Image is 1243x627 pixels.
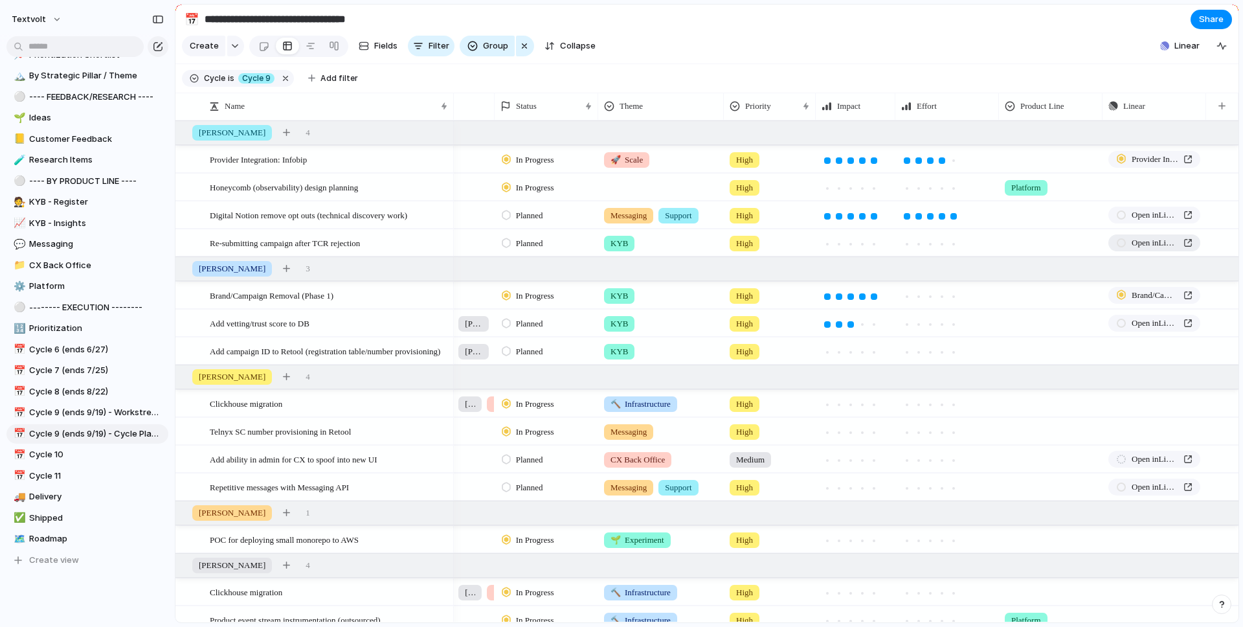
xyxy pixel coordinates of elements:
button: Fields [353,36,403,56]
span: Name [225,100,245,113]
span: [PERSON_NAME] [199,262,265,275]
span: Add campaign ID to Retool (registration table/number provisioning) [210,343,440,358]
span: [PERSON_NAME] [465,345,482,358]
div: ⚙️Platform [6,277,168,296]
span: Effort [917,100,937,113]
span: Cycle 8 (ends 8/22) [29,385,164,398]
span: Messaging [610,426,647,439]
a: 📅Cycle 7 (ends 7/25) [6,361,168,380]
span: 4 [306,126,310,139]
div: ⚙️ [14,279,23,294]
span: High [736,586,753,599]
button: 📅 [12,385,25,398]
span: Messaging [29,238,164,251]
button: ⚪ [12,301,25,314]
span: KYB [610,345,628,358]
span: Messaging [610,209,647,222]
a: ✅Shipped [6,508,168,528]
span: KYB - Insights [29,217,164,230]
span: In Progress [516,181,554,194]
span: Support [665,209,691,222]
div: 📅Cycle 9 (ends 9/19) - Workstreams [6,403,168,422]
span: Shipped [29,512,164,525]
div: 📅Cycle 9 (ends 9/19) - Cycle Planning [6,424,168,444]
div: 📅 [14,384,23,399]
a: Open inLinear [1108,234,1200,251]
span: textvolt [12,13,46,26]
span: Product Line [1020,100,1064,113]
span: High [736,209,753,222]
span: Brand/Campaign Removal (Phase 1) [210,288,333,302]
a: ⚪---- BY PRODUCT LINE ---- [6,172,168,191]
div: 📅 [185,10,199,28]
span: Platform [29,280,164,293]
a: 💬Messaging [6,234,168,254]
button: 🧑‍⚖️ [12,196,25,209]
button: 📅 [12,448,25,461]
div: 📅Cycle 6 (ends 6/27) [6,340,168,359]
a: Open inLinear [1108,451,1200,468]
div: 🧑‍⚖️ [14,195,23,210]
div: 🧑‍⚖️KYB - Register [6,192,168,212]
span: High [736,534,753,547]
span: 1 [306,507,310,519]
div: 🗺️Roadmap [6,529,168,549]
span: 4 [306,370,310,383]
button: 📁 [12,259,25,272]
span: ---- BY PRODUCT LINE ---- [29,175,164,188]
a: 📅Cycle 11 [6,466,168,486]
div: 🚚 [14,490,23,505]
span: Clickhouse migration [210,584,282,599]
div: 📈KYB - Insights [6,214,168,233]
span: Linear [1123,100,1145,113]
span: 3 [306,262,310,275]
span: Status [516,100,537,113]
span: Research Items [29,154,164,166]
a: 📁CX Back Office [6,256,168,275]
span: Share [1199,13,1224,26]
button: ✅ [12,512,25,525]
span: Add vetting/trust score to DB [210,315,309,330]
span: Cycle 9 [242,73,271,84]
span: Infrastructure [610,586,671,599]
span: Create [190,40,219,52]
span: High [736,614,753,627]
button: 📅 [12,364,25,377]
span: Brand/Campaign Removal (Phase 1) [1132,289,1178,302]
span: Cycle 9 (ends 9/19) - Workstreams [29,406,164,419]
button: 🏔️ [12,69,25,82]
div: 📈 [14,216,23,231]
button: ⚪ [12,91,25,104]
div: 🌱Ideas [6,108,168,128]
a: Open inLinear [1108,479,1200,496]
button: 📅 [181,9,202,30]
span: KYB - Register [29,196,164,209]
a: 🚚Delivery [6,487,168,507]
span: Honeycomb (observability) design planning [210,179,358,194]
button: Filter [408,36,454,56]
span: In Progress [516,534,554,547]
span: High [736,398,753,411]
button: 📅 [12,427,25,440]
span: Platform [1011,614,1041,627]
span: High [736,154,753,166]
div: ⚪ [14,300,23,315]
span: High [736,181,753,194]
button: Linear [1155,36,1205,56]
div: 📅Cycle 10 [6,445,168,464]
button: 📅 [12,470,25,483]
span: -------- EXECUTION -------- [29,301,164,314]
span: Planned [516,237,543,250]
span: Theme [620,100,643,113]
a: ⚪-------- EXECUTION -------- [6,298,168,317]
span: 4 [306,559,310,572]
a: 🧪Research Items [6,150,168,170]
span: Infrastructure [610,614,671,627]
span: KYB [610,317,628,330]
span: is [228,73,234,84]
span: Planned [516,453,543,466]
